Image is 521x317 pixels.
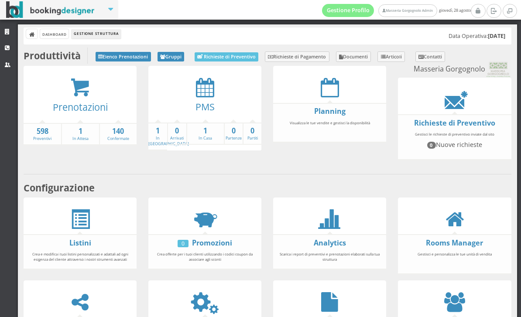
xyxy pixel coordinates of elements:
[178,240,189,247] div: 0
[148,126,189,147] a: 1In [GEOGRAPHIC_DATA]
[62,126,99,142] a: 1In Attesa
[24,49,81,62] b: Produttività
[488,32,505,40] b: [DATE]
[322,4,471,17] span: giovedì, 28 agosto
[24,126,61,136] strong: 598
[378,4,437,17] a: Masseria Gorgognolo Admin
[24,248,137,266] div: Crea e modifica i tuoi listini personalizzati e adattali ad ogni esigenza del cliente attraverso ...
[414,118,495,128] a: Richieste di Preventivo
[195,52,258,61] a: Richieste di Preventivo
[243,126,261,136] strong: 0
[72,29,120,39] li: Gestione Struttura
[398,128,511,157] div: Gestisci le richieste di preventivo inviate dal sito
[273,248,386,266] div: Scarica i report di preventivi e prenotazioni elaborati sulla tua struttura
[485,62,511,78] img: 0603869b585f11eeb13b0a069e529790.png
[53,101,108,113] a: Prenotazioni
[148,248,261,266] div: Crea offerte per i tuoi clienti utilizzando i codici coupon da associare agli sconti
[449,33,505,39] h5: Data Operativa:
[187,126,224,141] a: 1In Casa
[273,116,386,140] div: Visualizza le tue vendite e gestisci la disponibilità
[402,141,507,149] h4: Nuove richieste
[96,52,151,61] a: Elenco Prenotazioni
[158,52,185,61] a: Gruppi
[415,51,446,62] a: Contatti
[322,4,374,17] a: Gestione Profilo
[192,238,232,248] a: Promozioni
[195,100,215,113] a: PMS
[377,51,405,62] a: Articoli
[24,181,95,194] b: Configurazione
[398,248,511,271] div: Gestisci e personalizza le tue unità di vendita
[168,126,186,141] a: 0Arrivati
[265,51,329,62] a: Richieste di Pagamento
[24,126,61,142] a: 598Preventivi
[148,126,167,136] strong: 1
[427,142,436,149] span: 0
[100,126,137,142] a: 140Confermate
[336,51,371,62] a: Documenti
[168,126,186,136] strong: 0
[414,62,511,78] small: Masseria Gorgognolo
[187,126,224,136] strong: 1
[225,126,243,141] a: 0Partenze
[100,126,137,136] strong: 140
[243,126,261,141] a: 0Partiti
[40,29,69,38] a: Dashboard
[314,106,346,116] a: Planning
[6,1,95,18] img: BookingDesigner.com
[225,126,243,136] strong: 0
[69,238,91,248] a: Listini
[426,238,483,248] a: Rooms Manager
[62,126,99,136] strong: 1
[314,238,346,248] a: Analytics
